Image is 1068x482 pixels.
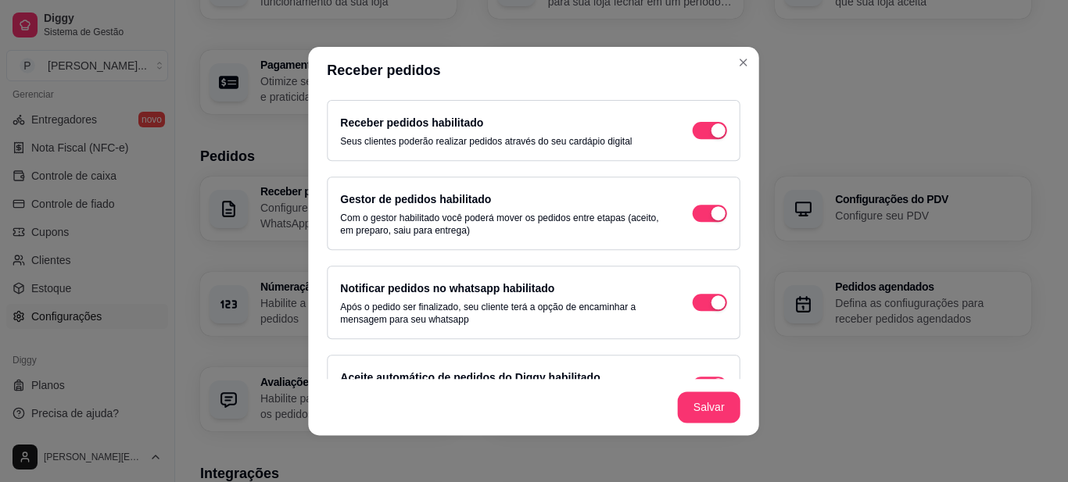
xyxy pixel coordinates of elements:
[341,135,633,148] p: Seus clientes poderão realizar pedidos através do seu cardápio digital
[678,391,740,423] button: Salvar
[731,50,756,75] button: Close
[341,301,661,326] p: Após o pedido ser finalizado, seu cliente terá a opção de encaminhar a mensagem para seu whatsapp
[341,212,661,237] p: Com o gestor habilitado você poderá mover os pedidos entre etapas (aceito, em preparo, saiu para ...
[309,47,759,94] header: Receber pedidos
[341,193,492,205] label: Gestor de pedidos habilitado
[341,116,484,129] label: Receber pedidos habilitado
[341,371,600,384] label: Aceite automático de pedidos do Diggy habilitado
[341,282,555,295] label: Notificar pedidos no whatsapp habilitado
